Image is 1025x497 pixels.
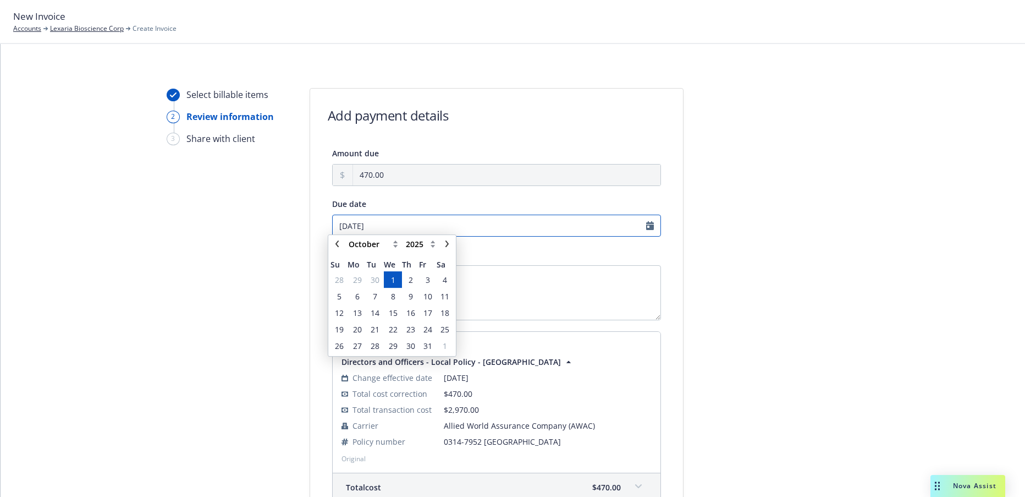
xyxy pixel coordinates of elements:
span: 28 [335,274,344,286]
a: chevronRight [440,237,454,250]
td: 19 [330,321,348,337]
td: 23 [402,321,419,337]
span: 3 [426,274,430,286]
span: 10 [423,291,432,302]
span: 11 [440,291,449,302]
td: 1 [437,337,454,354]
td: 3 [419,271,436,288]
div: Select billable items [186,88,268,101]
span: 16 [406,307,415,319]
span: 27 [353,340,362,352]
span: Tu [367,259,384,270]
span: 14 [371,307,379,319]
span: Due date [332,199,366,209]
td: 2 [402,271,419,288]
td: 11 [437,288,454,304]
span: Carrier [352,420,378,432]
span: 15 [389,307,398,319]
span: We [384,259,402,270]
span: 23 [406,324,415,335]
td: 28 [330,271,348,288]
span: 24 [423,324,432,335]
input: MM/DD/YYYY [332,215,661,237]
span: Fr [419,259,436,270]
span: Mo [348,259,366,270]
span: Nova Assist [953,481,996,490]
td: 31 [419,337,436,354]
td: 10 [419,288,436,304]
span: Total cost [346,482,381,493]
span: 13 [353,307,362,319]
td: 30 [367,271,384,288]
span: Total transaction cost [352,404,432,416]
td: 7 [367,288,384,304]
td: 5 [330,288,348,304]
div: 2 [167,111,180,123]
span: 7 [373,291,377,302]
div: 3 [167,133,180,145]
span: Policy number [352,436,405,447]
td: 18 [437,304,454,321]
td: 4 [437,271,454,288]
span: Sa [437,259,454,270]
span: Amount due [332,148,379,159]
h1: Add payment details [328,106,449,124]
span: 21 [371,324,379,335]
td: 24 [419,321,436,337]
input: 0.00 [353,165,660,185]
a: Lexaria Bioscience Corp [50,24,124,34]
a: Accounts [13,24,41,34]
td: 15 [384,304,402,321]
span: Su [330,259,348,270]
span: $2,970.00 [444,405,479,415]
td: 12 [330,304,348,321]
span: 17 [423,307,432,319]
span: Create Invoice [133,24,177,34]
span: Allied World Assurance Company (AWAC) [444,420,652,432]
span: 31 [423,340,432,352]
span: Change effective date [352,372,432,384]
td: 22 [384,321,402,337]
span: 9 [409,291,413,302]
span: 19 [335,324,344,335]
span: 5 [337,291,341,302]
td: 16 [402,304,419,321]
span: 1 [443,340,447,352]
span: 30 [371,274,379,286]
td: 30 [402,337,419,354]
td: 14 [367,304,384,321]
td: 26 [330,337,348,354]
span: 12 [335,307,344,319]
span: $470.00 [444,389,472,399]
span: 28 [371,340,379,352]
textarea: Enter invoice description here [332,265,661,320]
td: 20 [348,321,366,337]
td: 17 [419,304,436,321]
td: 29 [348,271,366,288]
span: Th [402,259,419,270]
span: 8 [391,291,395,302]
td: 21 [367,321,384,337]
span: Total cost correction [352,388,427,400]
button: Nova Assist [930,475,1005,497]
span: 22 [389,324,398,335]
td: 29 [384,337,402,354]
td: 27 [348,337,366,354]
span: 2 [409,274,413,286]
span: 0314-7952 [GEOGRAPHIC_DATA] [444,436,652,447]
button: Directors and Officers - Local Policy - [GEOGRAPHIC_DATA] [341,356,574,368]
span: $470.00 [592,482,621,493]
span: Original [341,454,652,464]
span: 25 [440,324,449,335]
td: 9 [402,288,419,304]
span: 30 [406,340,415,352]
a: chevronLeft [330,237,344,250]
span: Directors and Officers - Local Policy - [GEOGRAPHIC_DATA] [341,356,561,368]
span: New Invoice [13,9,65,24]
span: 29 [353,274,362,286]
div: Review information [186,110,274,123]
div: Drag to move [930,475,944,497]
span: 6 [355,291,360,302]
span: 26 [335,340,344,352]
td: 6 [348,288,366,304]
